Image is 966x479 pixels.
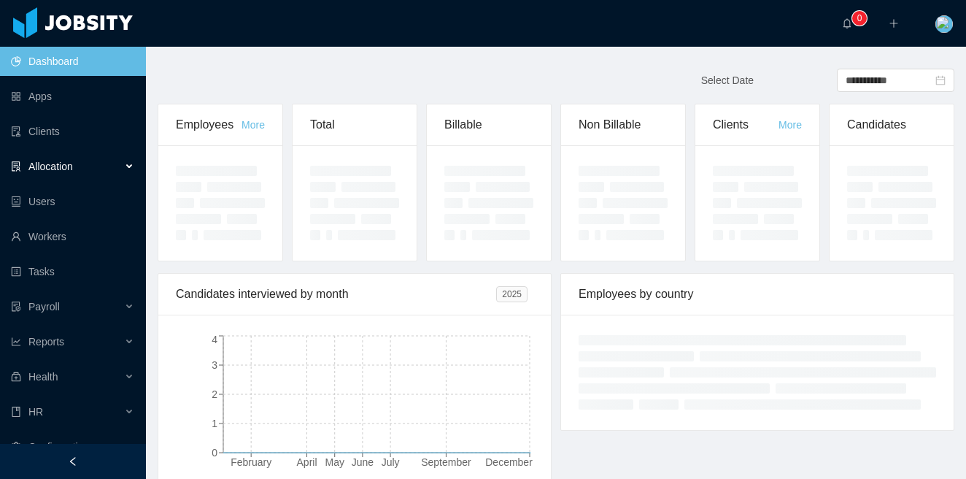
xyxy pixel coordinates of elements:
[11,187,134,216] a: icon: robotUsers
[496,286,528,302] span: 2025
[444,104,533,145] div: Billable
[852,11,867,26] sup: 0
[579,274,936,315] div: Employees by country
[212,418,217,429] tspan: 1
[11,372,21,382] i: icon: medicine-box
[212,359,217,371] tspan: 3
[485,456,533,468] tspan: December
[352,456,374,468] tspan: June
[28,371,58,383] span: Health
[11,302,21,312] i: icon: file-protect
[701,74,754,86] span: Select Date
[935,75,946,85] i: icon: calendar
[11,222,134,251] a: icon: userWorkers
[11,442,21,452] i: icon: setting
[11,257,134,286] a: icon: profileTasks
[11,117,134,146] a: icon: auditClients
[212,334,217,345] tspan: 4
[28,406,43,418] span: HR
[325,456,344,468] tspan: May
[28,441,89,453] span: Configuration
[176,274,496,315] div: Candidates interviewed by month
[212,447,217,459] tspan: 0
[935,15,953,33] img: 258dced0-fa31-11e7-ab37-b15c1c349172_5c7e7c09b5088.jpeg
[778,119,802,131] a: More
[28,336,64,348] span: Reports
[11,82,134,111] a: icon: appstoreApps
[176,104,241,145] div: Employees
[579,104,668,145] div: Non Billable
[231,456,271,468] tspan: February
[421,456,471,468] tspan: September
[11,161,21,172] i: icon: solution
[241,119,265,131] a: More
[28,301,60,313] span: Payroll
[310,104,399,145] div: Total
[11,337,21,347] i: icon: line-chart
[11,407,21,417] i: icon: book
[713,104,778,145] div: Clients
[847,104,936,145] div: Candidates
[11,47,134,76] a: icon: pie-chartDashboard
[842,18,852,28] i: icon: bell
[28,161,73,172] span: Allocation
[297,456,317,468] tspan: April
[889,18,899,28] i: icon: plus
[212,388,217,400] tspan: 2
[382,456,400,468] tspan: July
